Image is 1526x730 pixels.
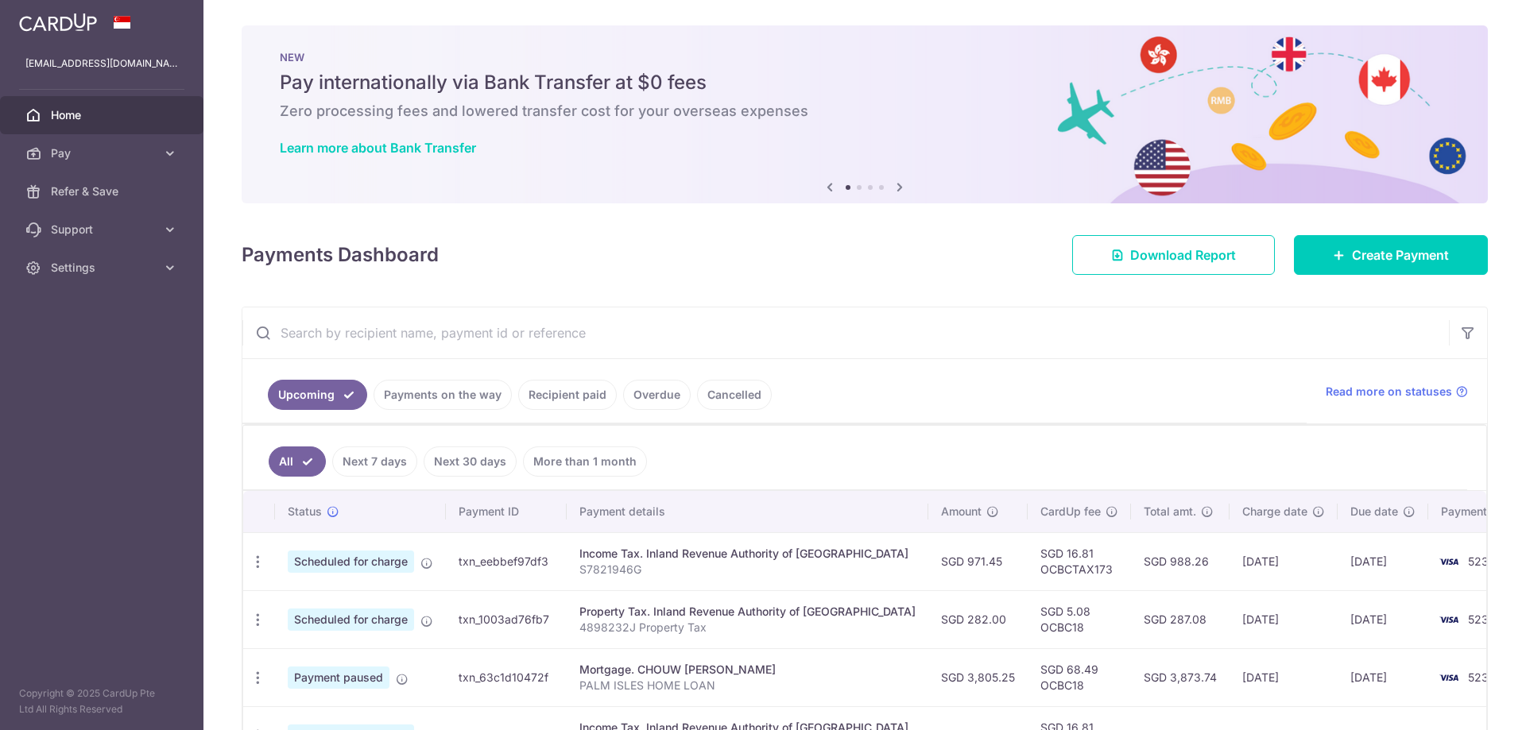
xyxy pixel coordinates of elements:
[1028,590,1131,648] td: SGD 5.08 OCBC18
[928,590,1028,648] td: SGD 282.00
[1028,532,1131,590] td: SGD 16.81 OCBCTAX173
[1130,245,1236,265] span: Download Report
[928,532,1028,590] td: SGD 971.45
[1338,648,1428,706] td: [DATE]
[1294,235,1488,275] a: Create Payment
[579,620,916,635] p: 4898232J Property Tax
[1338,590,1428,648] td: [DATE]
[1028,648,1131,706] td: SGD 68.49 OCBC18
[941,504,982,519] span: Amount
[446,590,567,648] td: txn_1003ad76fb7
[1131,648,1230,706] td: SGD 3,873.74
[51,183,156,199] span: Refer & Save
[242,307,1449,358] input: Search by recipient name, payment id or reference
[25,56,178,71] p: [EMAIL_ADDRESS][DOMAIN_NAME]
[623,380,691,410] a: Overdue
[242,241,439,269] h4: Payments Dashboard
[1131,532,1230,590] td: SGD 988.26
[1352,245,1449,265] span: Create Payment
[1433,610,1465,629] img: Bank Card
[51,222,156,238] span: Support
[424,446,517,477] a: Next 30 days
[268,380,367,410] a: Upcoming
[1326,384,1452,400] span: Read more on statuses
[242,25,1488,203] img: Bank transfer banner
[280,140,476,156] a: Learn more about Bank Transfer
[928,648,1028,706] td: SGD 3,805.25
[280,70,1450,95] h5: Pay internationally via Bank Transfer at $0 fees
[1242,504,1307,519] span: Charge date
[579,546,916,562] div: Income Tax. Inland Revenue Authority of [GEOGRAPHIC_DATA]
[1350,504,1398,519] span: Due date
[1433,552,1465,571] img: Bank Card
[523,446,647,477] a: More than 1 month
[1433,668,1465,687] img: Bank Card
[579,662,916,678] div: Mortgage. CHOUW [PERSON_NAME]
[579,678,916,693] p: PALM ISLES HOME LOAN
[446,648,567,706] td: txn_63c1d10472f
[1468,670,1493,684] span: 5231
[288,504,322,519] span: Status
[51,145,156,161] span: Pay
[288,666,389,689] span: Payment paused
[1144,504,1196,519] span: Total amt.
[374,380,512,410] a: Payments on the way
[1230,648,1338,706] td: [DATE]
[269,446,326,477] a: All
[1338,532,1428,590] td: [DATE]
[19,13,97,32] img: CardUp
[332,446,417,477] a: Next 7 days
[518,380,617,410] a: Recipient paid
[288,608,414,631] span: Scheduled for charge
[1230,532,1338,590] td: [DATE]
[446,532,567,590] td: txn_eebbef97df3
[51,260,156,276] span: Settings
[1230,590,1338,648] td: [DATE]
[280,102,1450,121] h6: Zero processing fees and lowered transfer cost for your overseas expenses
[1072,235,1275,275] a: Download Report
[1040,504,1101,519] span: CardUp fee
[579,604,916,620] div: Property Tax. Inland Revenue Authority of [GEOGRAPHIC_DATA]
[1326,384,1468,400] a: Read more on statuses
[567,491,928,532] th: Payment details
[288,550,414,573] span: Scheduled for charge
[1131,590,1230,648] td: SGD 287.08
[51,107,156,123] span: Home
[697,380,772,410] a: Cancelled
[579,562,916,577] p: S7821946G
[1468,554,1493,568] span: 5231
[1468,612,1493,626] span: 5231
[280,51,1450,64] p: NEW
[446,491,567,532] th: Payment ID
